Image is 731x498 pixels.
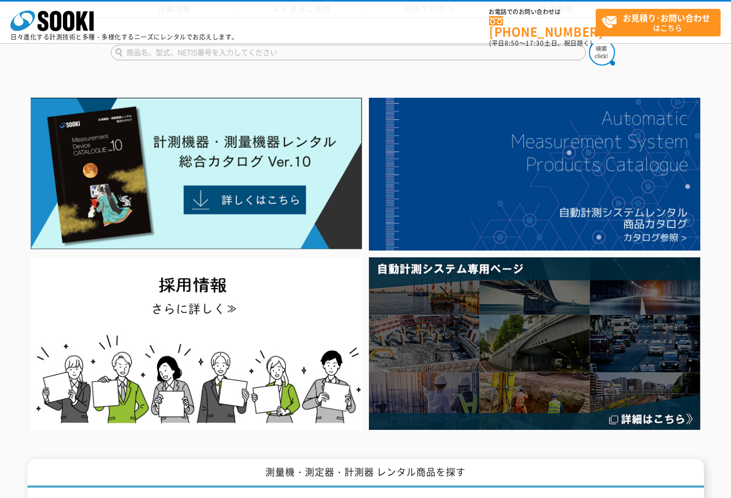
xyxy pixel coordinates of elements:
a: お見積り･お問い合わせはこちら [596,9,721,36]
span: お電話でのお問い合わせは [489,9,596,15]
img: btn_search.png [589,40,615,65]
img: SOOKI recruit [31,257,362,429]
span: (平日 ～ 土日、祝日除く) [489,38,592,48]
img: Catalog Ver10 [31,98,362,250]
h1: 測量機・測定器・計測器 レンタル商品を探す [28,459,704,488]
img: 自動計測システム専用ページ [369,257,700,429]
strong: お見積り･お問い合わせ [623,11,710,24]
a: [PHONE_NUMBER] [489,16,596,37]
input: 商品名、型式、NETIS番号を入力してください [111,45,586,60]
p: 日々進化する計測技術と多種・多様化するニーズにレンタルでお応えします。 [10,34,238,40]
span: 17:30 [525,38,544,48]
img: 自動計測システムカタログ [369,98,700,251]
span: 8:50 [505,38,519,48]
span: はこちら [601,9,720,35]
